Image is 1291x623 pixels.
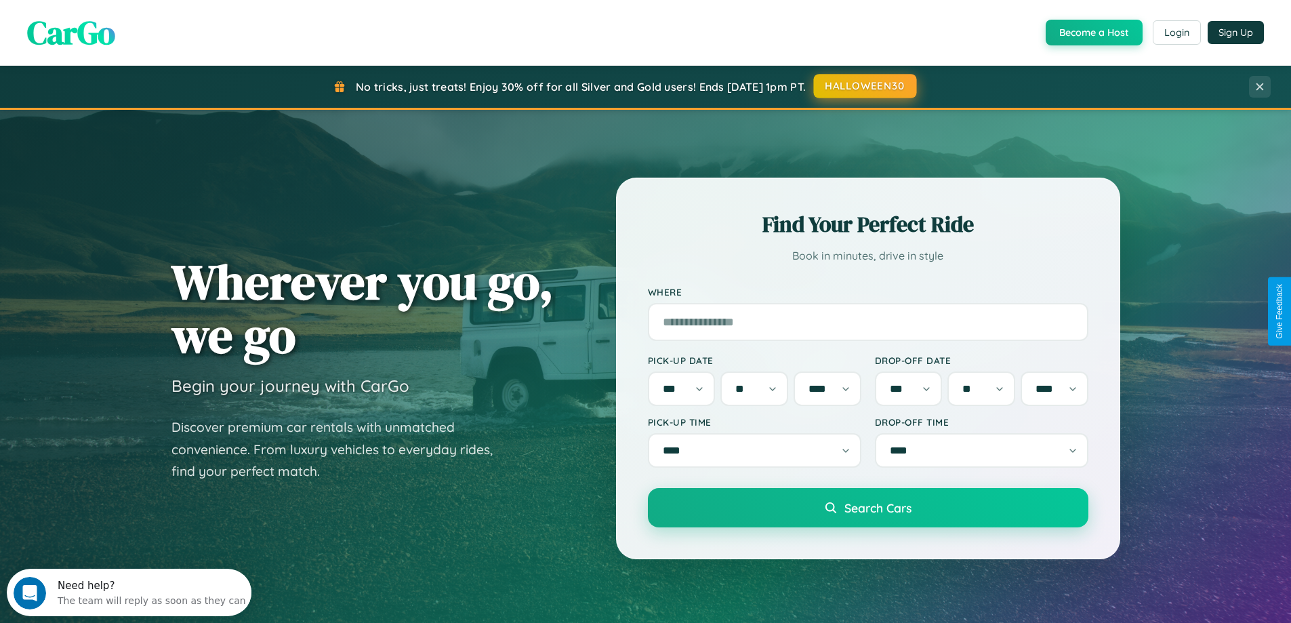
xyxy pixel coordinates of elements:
[356,80,806,94] span: No tricks, just treats! Enjoy 30% off for all Silver and Gold users! Ends [DATE] 1pm PT.
[875,416,1088,428] label: Drop-off Time
[51,22,239,37] div: The team will reply as soon as they can
[14,577,46,609] iframe: Intercom live chat
[648,246,1088,266] p: Book in minutes, drive in style
[844,500,911,515] span: Search Cars
[648,355,861,366] label: Pick-up Date
[648,209,1088,239] h2: Find Your Perfect Ride
[7,569,251,616] iframe: Intercom live chat discovery launcher
[51,12,239,22] div: Need help?
[814,74,917,98] button: HALLOWEEN30
[648,416,861,428] label: Pick-up Time
[1153,20,1201,45] button: Login
[648,286,1088,298] label: Where
[648,488,1088,527] button: Search Cars
[171,255,554,362] h1: Wherever you go, we go
[1208,21,1264,44] button: Sign Up
[1046,20,1143,45] button: Become a Host
[875,355,1088,366] label: Drop-off Date
[5,5,252,43] div: Open Intercom Messenger
[1275,284,1284,339] div: Give Feedback
[171,376,409,396] h3: Begin your journey with CarGo
[171,416,510,483] p: Discover premium car rentals with unmatched convenience. From luxury vehicles to everyday rides, ...
[27,10,115,55] span: CarGo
